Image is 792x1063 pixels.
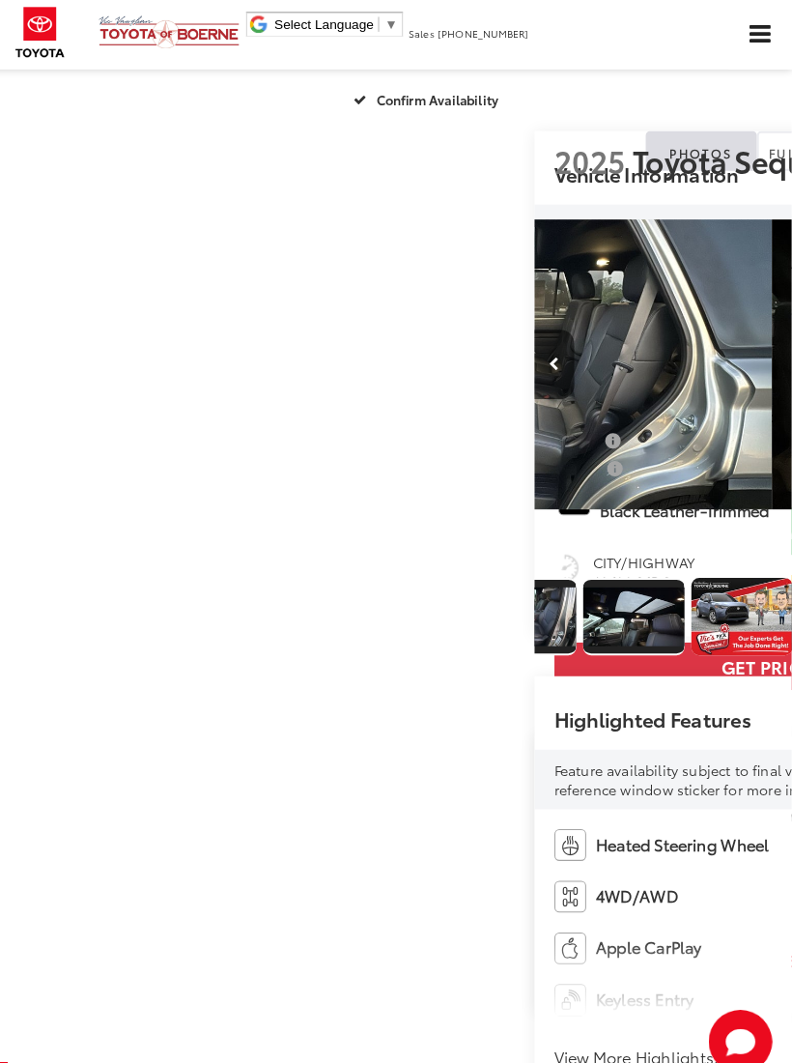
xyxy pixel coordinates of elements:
[419,25,444,40] span: Sales
[388,88,507,105] span: Confirm Availability
[588,572,689,629] img: 2025 Toyota Sequoia Platinum
[561,807,592,838] img: Heated Steering Wheel
[389,16,390,31] span: ​
[711,983,773,1045] svg: Start Chat
[117,14,255,48] img: Vic Vaughan Toyota of Boerne
[650,128,758,166] a: Photos
[561,135,631,177] span: 2025
[561,1018,731,1040] button: View More Highlights...
[288,16,384,31] span: Select Language
[561,907,592,938] img: Apple CarPlay
[589,562,688,638] a: Expand Photo 18
[542,321,580,388] button: Previous image
[561,857,592,888] img: 4WD/AWD
[561,689,753,710] h2: Highlighted Features
[395,16,408,31] span: ▼
[288,16,408,31] a: Select Language​
[355,79,523,113] button: Confirm Availability
[602,861,682,883] span: 4WD/AWD
[602,811,771,833] span: Heated Steering Wheel
[447,25,536,40] span: [PHONE_NUMBER]
[711,983,773,1045] button: Toggle Chat Window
